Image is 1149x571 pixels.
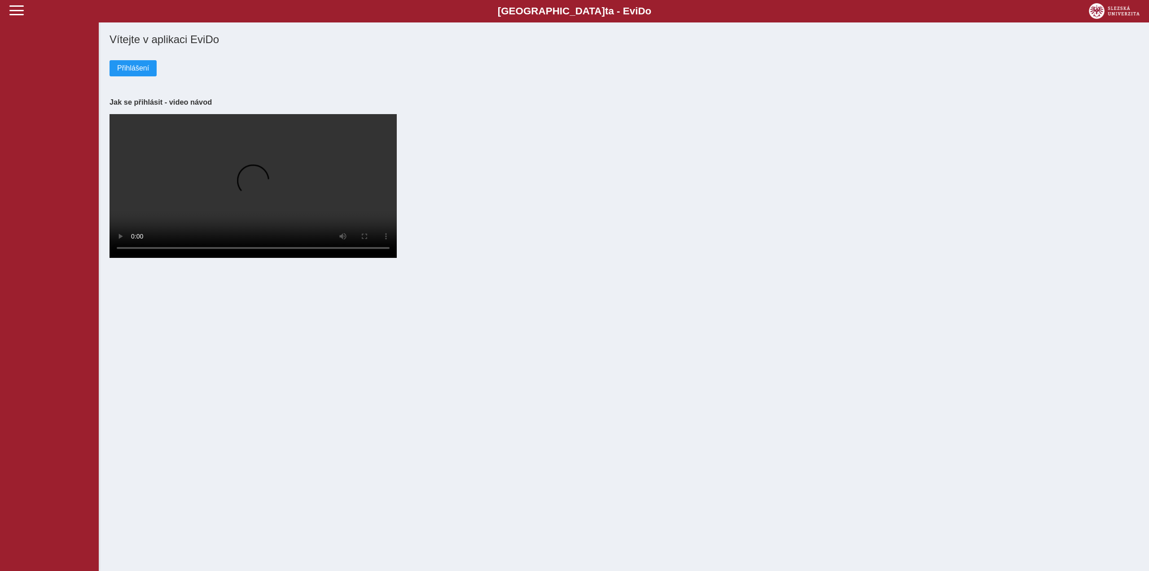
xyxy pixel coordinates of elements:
span: t [605,5,608,17]
span: o [645,5,652,17]
b: [GEOGRAPHIC_DATA] a - Evi [27,5,1122,17]
span: D [638,5,645,17]
h3: Jak se přihlásit - video návod [110,98,1138,106]
h1: Vítejte v aplikaci EviDo [110,33,1138,46]
video: Your browser does not support the video tag. [110,114,397,258]
button: Přihlášení [110,60,157,76]
img: logo_web_su.png [1089,3,1140,19]
span: Přihlášení [117,64,149,72]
